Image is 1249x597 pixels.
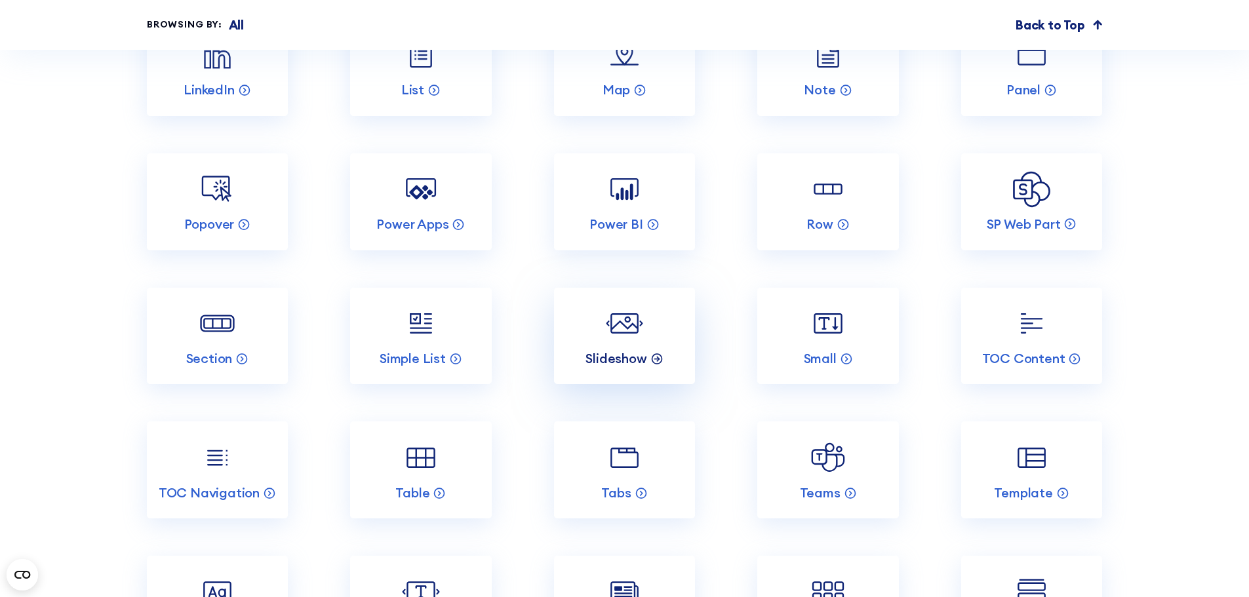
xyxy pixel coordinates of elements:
a: LinkedIn [147,19,288,116]
p: Small [804,350,837,367]
p: All [229,16,244,35]
iframe: Chat Widget [955,70,1249,597]
p: Power Apps [376,216,448,233]
img: LinkedIn [199,36,236,73]
a: Section [147,288,288,385]
p: Slideshow [585,350,646,367]
p: Section [186,350,233,367]
a: Map [554,19,695,116]
p: Row [806,216,833,233]
a: Tabs [554,421,695,518]
img: Map [606,36,643,73]
img: Section [199,305,236,342]
div: Browsing by: [147,18,222,31]
p: List [401,81,424,98]
img: TOC Navigation [199,439,236,476]
img: Row [809,170,846,208]
a: Panel [961,19,1102,116]
p: Popover [184,216,235,233]
p: Power BI [589,216,643,233]
p: Simple List [380,350,446,367]
p: Back to Top [1016,16,1085,35]
img: Teams [809,439,846,476]
p: Teams [800,484,841,501]
a: Popover [147,153,288,250]
a: Power BI [554,153,695,250]
a: TOC Navigation [147,421,288,518]
img: Table [402,439,439,476]
a: List [350,19,491,116]
a: Table [350,421,491,518]
a: Row [757,153,898,250]
p: Map [603,81,630,98]
p: Tabs [601,484,631,501]
p: TOC Navigation [159,484,260,501]
img: List [402,36,439,73]
a: Teams [757,421,898,518]
a: Back to Top [1016,16,1102,35]
img: Note [809,36,846,73]
img: Power BI [606,170,643,208]
img: Popover [199,170,236,208]
a: Power Apps [350,153,491,250]
img: Small [809,305,846,342]
p: LinkedIn [184,81,234,98]
img: Simple List [402,305,439,342]
a: Simple List [350,288,491,385]
p: Table [395,484,429,501]
button: Open CMP widget [7,559,38,590]
img: Panel [1013,36,1050,73]
img: Tabs [606,439,643,476]
a: Note [757,19,898,116]
a: Small [757,288,898,385]
img: Slideshow [606,305,643,342]
p: Note [804,81,835,98]
img: Power Apps [402,170,439,208]
a: Slideshow [554,288,695,385]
